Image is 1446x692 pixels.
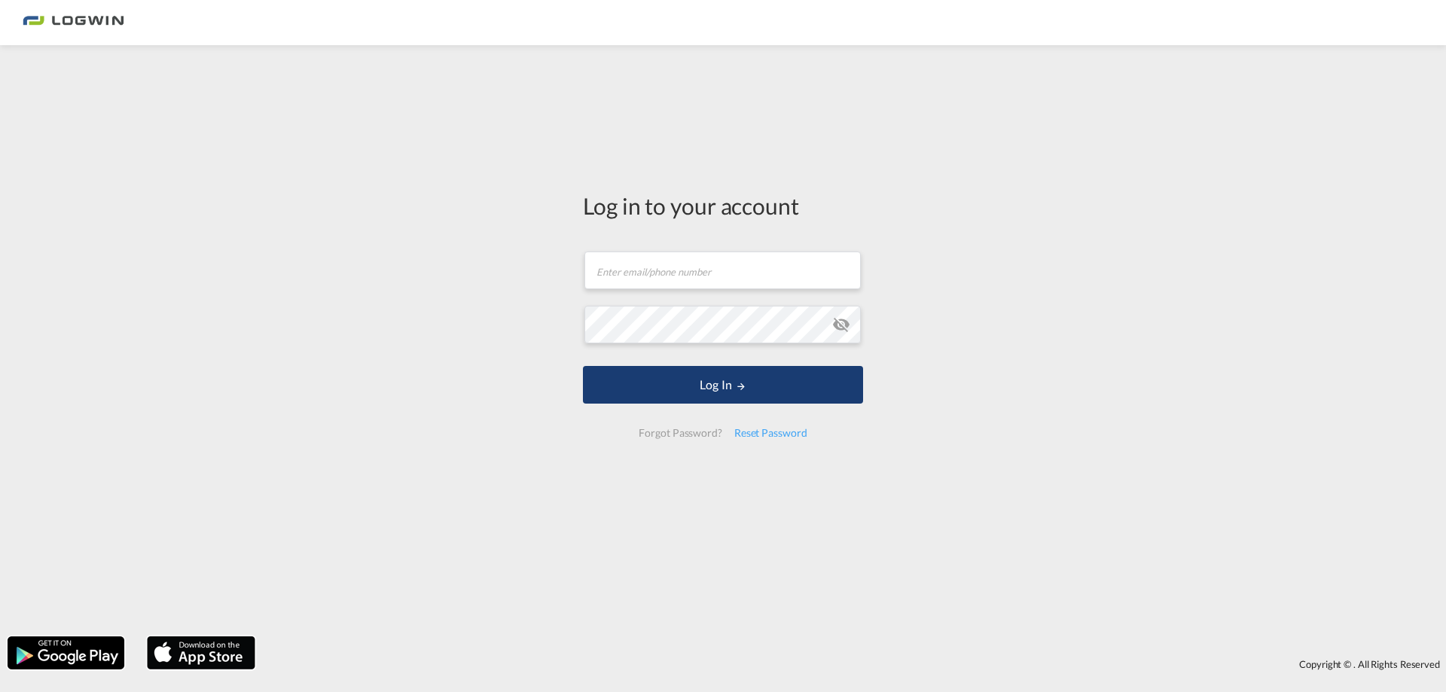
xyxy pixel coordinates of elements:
div: Copyright © . All Rights Reserved [263,651,1446,677]
div: Reset Password [728,419,813,447]
button: LOGIN [583,366,863,404]
img: apple.png [145,635,257,671]
input: Enter email/phone number [584,251,861,289]
img: google.png [6,635,126,671]
img: bc73a0e0d8c111efacd525e4c8ad7d32.png [23,6,124,40]
div: Log in to your account [583,190,863,221]
div: Forgot Password? [633,419,728,447]
md-icon: icon-eye-off [832,316,850,334]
